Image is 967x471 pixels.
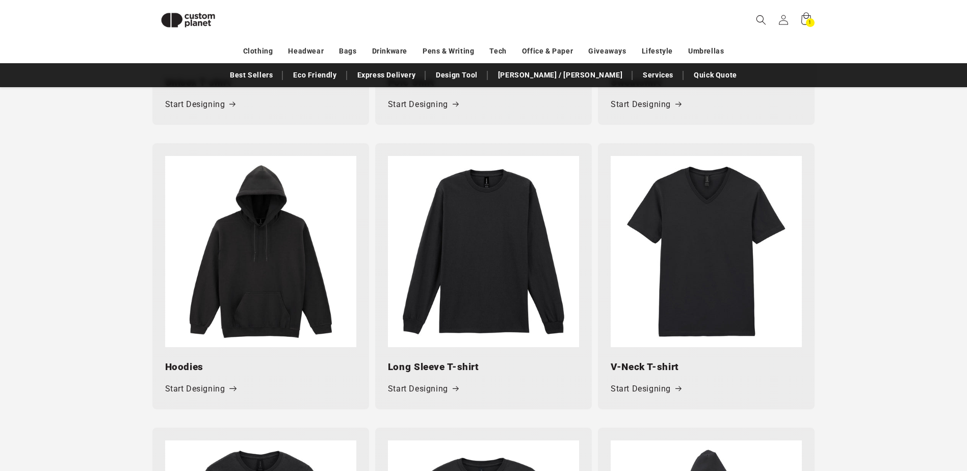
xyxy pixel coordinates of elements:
[152,4,224,36] img: Custom Planet
[808,18,812,27] span: 1
[372,42,407,60] a: Drinkware
[388,382,458,397] a: Start Designing
[689,66,742,84] a: Quick Quote
[243,42,273,60] a: Clothing
[916,422,967,471] iframe: Chat Widget
[288,66,342,84] a: Eco Friendly
[388,156,579,347] img: Ultra Cotton™ adult long sleeve t-shirt
[611,382,681,397] a: Start Designing
[493,66,628,84] a: [PERSON_NAME] / [PERSON_NAME]
[522,42,573,60] a: Office & Paper
[750,9,772,31] summary: Search
[388,97,458,112] a: Start Designing
[489,42,506,60] a: Tech
[165,382,236,397] a: Start Designing
[688,42,724,60] a: Umbrellas
[611,156,802,347] img: Softstyle™ v-neck t-shirt
[165,360,356,374] h3: Hoodies
[642,42,673,60] a: Lifestyle
[638,66,678,84] a: Services
[165,156,356,347] img: Heavy Blend hooded sweatshirt
[388,360,579,374] h3: Long Sleeve T-shirt
[431,66,483,84] a: Design Tool
[611,97,681,112] a: Start Designing
[588,42,626,60] a: Giveaways
[225,66,278,84] a: Best Sellers
[352,66,421,84] a: Express Delivery
[611,360,802,374] h3: V-Neck T-shirt
[423,42,474,60] a: Pens & Writing
[165,97,236,112] a: Start Designing
[339,42,356,60] a: Bags
[288,42,324,60] a: Headwear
